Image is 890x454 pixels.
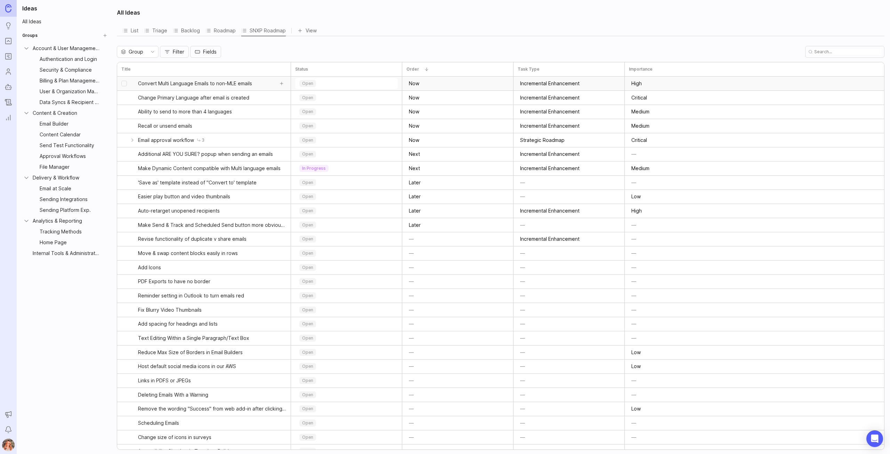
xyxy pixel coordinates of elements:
[295,403,398,414] div: toggle menu
[295,163,398,174] div: toggle menu
[2,423,15,436] button: Notifications
[302,194,313,199] p: open
[866,430,883,447] div: Open Intercom Messenger
[518,376,527,385] button: —
[629,305,639,314] button: —
[138,204,286,218] a: Auto-retarget unopened recipients
[138,250,238,257] span: Move & swap content blocks easily in rows
[138,345,286,359] a: Reduce Max Size of Borders in Email Builders
[138,133,286,147] a: Email approval workflow3
[138,374,286,388] a: Links in PDFS or JPEGs
[629,419,639,428] button: —
[518,249,527,258] button: —
[406,277,416,286] button: —
[629,319,639,328] button: —
[100,31,110,40] button: Create Group
[26,151,110,161] div: Approval WorkflowsGroup settings
[40,163,100,171] div: File Manager
[19,65,110,75] a: Security & ComplianceGroup settings
[406,404,416,413] button: —
[518,192,527,201] button: —
[19,75,110,86] a: Billing & Plan ManagementGroup settings
[19,4,110,13] h1: Ideas
[295,318,398,329] div: toggle menu
[138,232,286,246] a: Revise functionality of duplicate v share emails
[33,249,100,257] div: Internal Tools & Administration
[19,237,110,247] a: Home PageGroup settings
[295,120,398,132] div: toggle menu
[302,321,313,327] p: open
[518,93,582,102] button: Incremental Enhancement
[302,151,313,157] p: open
[629,291,639,300] button: —
[518,319,527,328] button: —
[2,65,15,78] a: Users
[138,77,274,90] a: Convert Multi Language Emails to non-MLE emails
[302,180,313,185] p: open
[518,206,582,215] button: Incremental Enhancement
[138,94,249,101] span: Change Primary Language after email is created
[518,136,567,145] button: Strategic Roadmap
[19,173,110,183] a: Collapse Delivery & WorkflowDelivery & WorkflowGroup settings
[138,246,286,260] a: Move & swap content blocks easily in rows
[138,218,286,232] a: Make Send & Track and Scheduled Send button more obvious in the Add-in
[40,185,100,192] div: Email at Scale
[138,420,179,427] span: Scheduling Emails
[205,25,236,36] div: Roadmap
[40,88,100,95] div: User & Organization Management
[629,362,643,371] button: Low
[138,303,286,317] a: Fix Blurry Video Thumbnails
[295,135,398,146] div: toggle menu
[406,150,422,159] button: Next
[173,25,200,36] div: Backlog
[295,177,398,188] div: toggle menu
[26,237,110,248] div: Home PageGroup settings
[138,147,286,161] a: Additional ARE YOU SURE? popup when sending an emails
[147,49,158,55] svg: toggle icon
[26,86,110,97] div: User & Organization ManagementGroup settings
[814,49,881,55] input: Search...
[121,81,127,86] input: select post
[122,26,138,35] div: List
[138,179,257,186] span: 'Save as' template instead of "Convert to' template
[202,137,204,143] span: 3
[241,25,286,36] div: SNXP Roadmap
[518,334,527,343] button: —
[406,362,416,371] button: —
[302,137,313,143] p: open
[406,164,422,173] button: Next
[2,35,15,47] a: Portal
[295,375,398,386] div: toggle menu
[122,25,138,36] div: List
[518,419,527,428] button: —
[144,25,167,36] button: Triage
[241,26,286,35] div: SNXP Roadmap
[19,216,110,226] a: Collapse Analytics & ReportingAnalytics & ReportingGroup settings
[406,107,422,116] button: Now
[138,377,191,384] span: Links in PDFS or JPEGs
[295,432,398,443] div: toggle menu
[22,32,38,39] h2: Groups
[138,80,252,87] span: Convert Multi Language Emails to non-MLE emails
[406,305,416,314] button: —
[302,364,313,369] p: open
[518,66,540,72] h3: Task Type
[33,217,100,225] div: Analytics & Reporting
[138,405,286,412] span: Remove the wording "Success" from web add-in after clicking Send & Track
[19,129,110,140] a: Content CalendarGroup settings
[295,290,398,301] div: toggle menu
[629,433,639,442] button: —
[26,65,110,75] div: Security & ComplianceGroup settings
[518,107,582,116] button: Incremental Enhancement
[629,348,643,357] button: Low
[629,136,649,145] button: Critical
[302,350,313,355] p: open
[23,174,30,181] button: Collapse Delivery & Workflow
[295,262,398,273] div: toggle menu
[629,234,639,244] button: —
[629,79,644,88] button: High
[406,348,416,357] button: —
[19,248,110,258] a: Internal Tools & AdministrationGroup settings
[19,108,110,118] div: Collapse Content & CreationContent & CreationGroup settings
[295,248,398,259] div: toggle menu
